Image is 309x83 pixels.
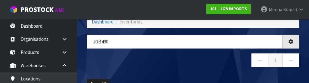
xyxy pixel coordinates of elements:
span: ProStock [21,5,53,14]
input: Search inventories [87,35,283,49]
span: Meena [269,6,282,13]
nav: Page navigation [87,53,299,69]
a: → [282,53,299,67]
small: WMS [55,7,65,13]
strong: J01 - JGB IMPORTS [210,6,247,12]
a: 1 [268,53,283,67]
span: Kumari [283,6,297,13]
span: Inventories [119,19,143,25]
img: cube-alt.png [10,5,18,14]
a: ← [251,53,268,67]
a: J01 - JGB IMPORTS [206,4,251,14]
a: Dashboard [92,19,114,25]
